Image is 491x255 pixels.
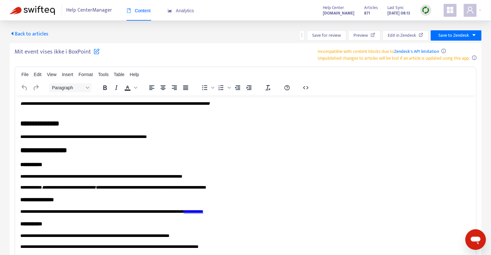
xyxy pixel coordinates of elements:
span: Insert [62,72,73,77]
span: Help Center [323,4,344,11]
span: Help Center Manager [66,4,112,16]
span: Back to articles [10,30,48,38]
button: Help [281,83,292,92]
span: area-chart [168,8,172,13]
span: caret-down [472,33,476,37]
span: Tools [98,72,109,77]
button: Save to Zendeskcaret-down [431,30,481,41]
span: appstore [446,6,454,14]
button: Block Paragraph [49,83,91,92]
div: Text color Black [122,83,138,92]
span: info-circle [441,49,446,53]
button: Bold [99,83,110,92]
span: user [466,6,474,14]
button: Align left [146,83,157,92]
span: Edit [34,72,42,77]
span: Paragraph [52,85,84,90]
span: Help [130,72,139,77]
button: Decrease indent [232,83,243,92]
span: Preview [353,32,368,39]
span: more [300,33,304,37]
strong: 871 [364,10,370,17]
span: Analytics [168,8,194,13]
button: Align right [169,83,180,92]
a: [DOMAIN_NAME] [323,9,354,17]
strong: [DOMAIN_NAME] [323,10,354,17]
span: Incompatible with content blocks due to [318,48,439,55]
span: Format [78,72,93,77]
span: Save to Zendesk [438,32,469,39]
span: Edit in Zendesk [388,32,416,39]
span: Save for review [312,32,341,39]
button: Preview [348,30,380,41]
span: File [21,72,29,77]
button: Justify [180,83,191,92]
span: View [47,72,56,77]
span: Last Sync [387,4,404,11]
button: Save for review [307,30,346,41]
button: Clear formatting [262,83,273,92]
div: Bullet list [199,83,215,92]
iframe: Knap til at åbne messaging-vindue [465,229,486,250]
img: sync.dc5367851b00ba804db3.png [422,6,430,14]
button: more [299,30,304,41]
button: Italic [111,83,122,92]
a: Zendesk's API limitation [394,48,439,55]
div: Numbered list [216,83,232,92]
span: book [127,8,131,13]
span: Articles [364,4,378,11]
span: Unpublished changes to articles will be lost if an article is updated using this app. [318,54,470,62]
h5: Mit event vises ikke i BoxPoint [15,48,100,59]
button: Undo [19,83,30,92]
span: info-circle [472,55,476,60]
button: Align center [158,83,169,92]
span: Content [127,8,151,13]
button: Edit in Zendesk [383,30,428,41]
button: Increase indent [243,83,254,92]
span: Table [114,72,124,77]
span: caret-left [10,31,15,36]
img: Swifteq [10,6,55,15]
button: Redo [30,83,41,92]
strong: [DATE] 08:13 [387,10,410,17]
